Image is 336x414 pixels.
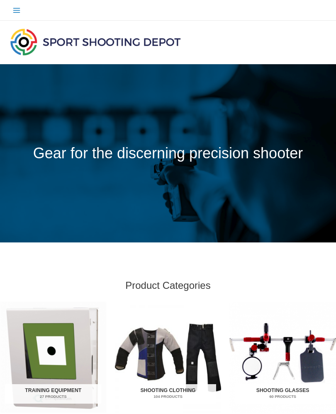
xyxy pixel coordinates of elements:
[229,302,336,413] img: Shooting Glasses
[115,302,222,413] a: Visit product category Shooting Clothing
[8,27,183,57] img: Sport Shooting Depot
[5,394,101,400] mark: 27 Products
[235,394,331,400] mark: 60 Products
[235,384,331,404] h2: Shooting Glasses
[23,140,314,167] p: Gear for the discerning precision shooter
[5,384,101,404] h2: Training Equipment
[120,384,216,404] h2: Shooting Clothing
[8,2,24,18] button: Main menu toggle
[115,302,222,413] img: Shooting Clothing
[229,302,336,413] a: Visit product category Shooting Glasses
[120,394,216,400] mark: 104 Products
